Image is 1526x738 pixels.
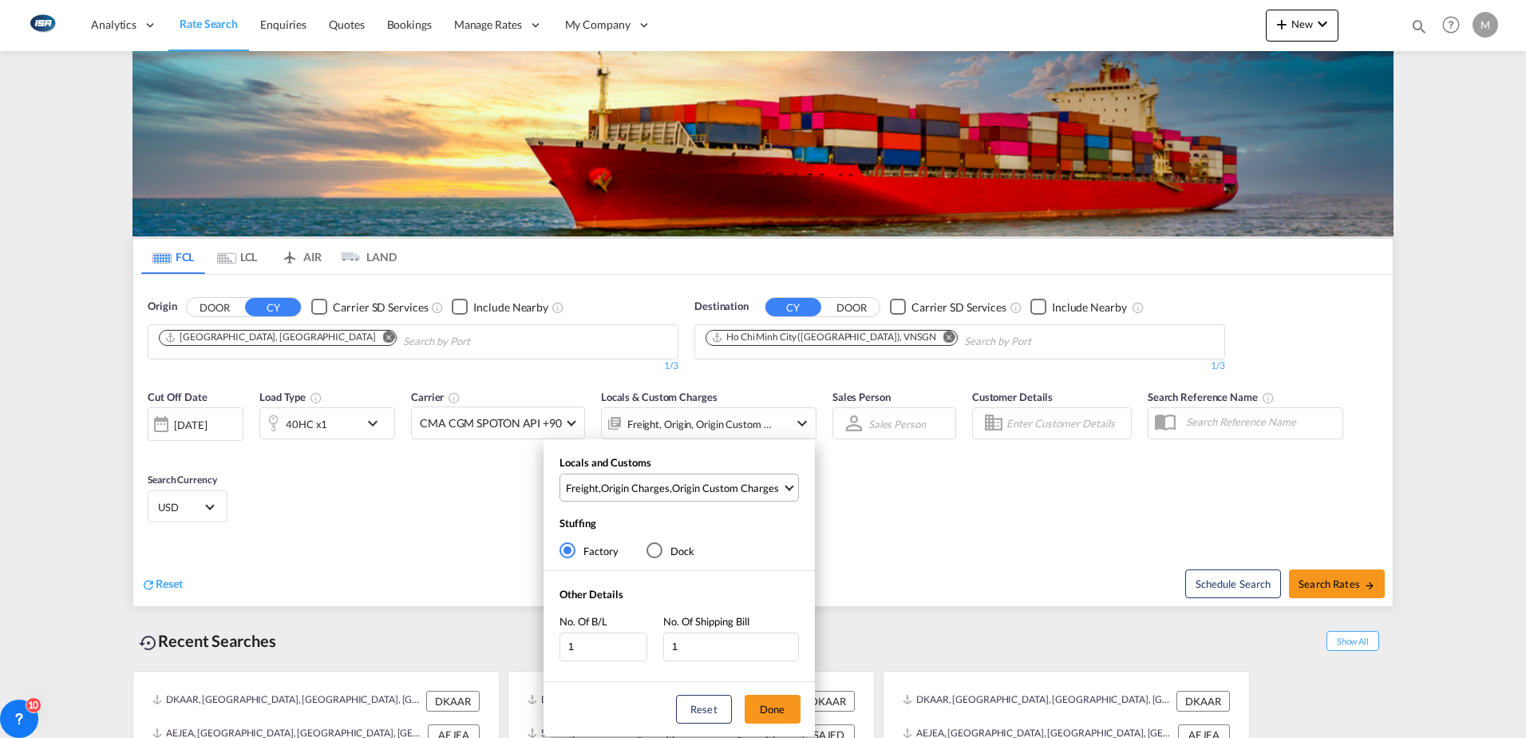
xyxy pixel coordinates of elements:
span: Other Details [559,588,623,601]
span: Locals and Customs [559,456,651,469]
div: Origin Custom Charges [672,481,779,495]
input: No. Of Shipping Bill [663,633,799,661]
button: Done [745,695,801,724]
span: No. Of Shipping Bill [663,615,749,628]
div: Freight [566,481,599,495]
md-radio-button: Dock [646,543,694,559]
input: No. Of B/L [559,633,647,661]
span: Stuffing [559,517,596,530]
md-select: Select Locals and Customs: Freight, Origin Charges, Origin Custom Charges [559,474,799,502]
span: No. Of B/L [559,615,607,628]
div: Origin Charges [601,481,670,495]
md-radio-button: Factory [559,543,619,559]
button: Reset [676,695,732,724]
span: , , [566,481,782,495]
